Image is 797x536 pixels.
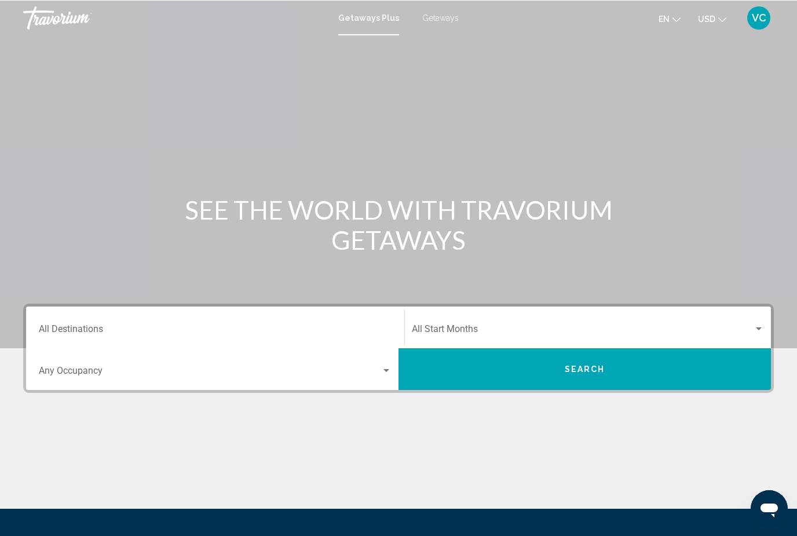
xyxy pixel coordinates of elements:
[698,14,715,23] span: USD
[23,6,327,29] a: Travorium
[698,10,726,27] button: Change currency
[751,490,788,527] iframe: Button to launch messaging window
[659,14,670,23] span: en
[565,364,605,374] span: Search
[398,348,771,389] button: Search
[744,5,774,30] button: User Menu
[181,194,616,254] h1: SEE THE WORLD WITH TRAVORIUM GETAWAYS
[659,10,681,27] button: Change language
[338,13,399,22] a: Getaways Plus
[422,13,459,22] a: Getaways
[752,12,766,23] span: VC
[26,306,771,389] div: Search widget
